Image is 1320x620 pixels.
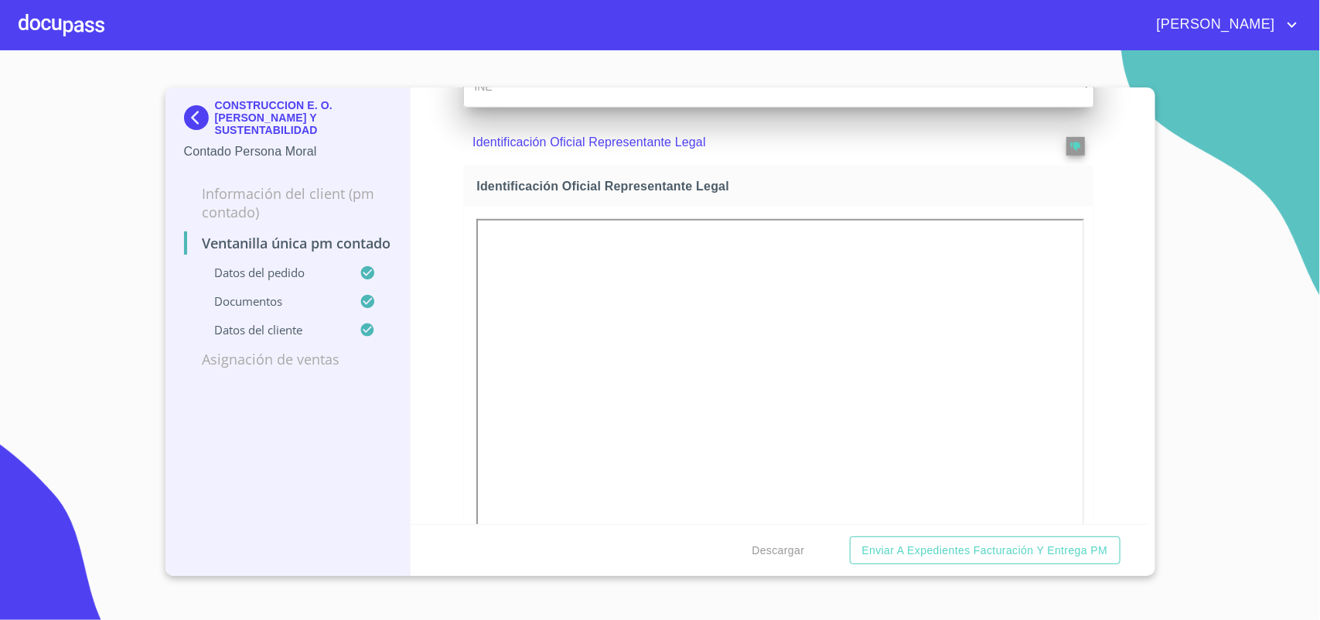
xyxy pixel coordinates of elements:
button: account of current user [1145,12,1301,37]
p: Contado Persona Moral [184,142,392,161]
button: Descargar [745,536,810,565]
p: Datos del pedido [184,265,360,280]
div: CONSTRUCCION E. O. [PERSON_NAME] Y SUSTENTABILIDAD [184,99,392,142]
span: Identificación Oficial Representante Legal [476,178,1087,194]
button: reject [1066,137,1085,156]
p: Asignación de Ventas [184,350,392,368]
span: Descargar [752,541,804,560]
img: Docupass spot blue [184,105,215,130]
span: [PERSON_NAME] [1145,12,1283,37]
p: Identificación Oficial Representante Legal [472,133,1024,152]
p: Información del Client (PM contado) [184,184,392,221]
span: Enviar a Expedientes Facturación y Entrega PM [862,541,1108,560]
p: Datos del cliente [184,322,360,337]
button: Enviar a Expedientes Facturación y Entrega PM [850,536,1120,565]
p: CONSTRUCCION E. O. [PERSON_NAME] Y SUSTENTABILIDAD [215,99,392,136]
p: Documentos [184,293,360,309]
p: Ventanilla única PM contado [184,234,392,252]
